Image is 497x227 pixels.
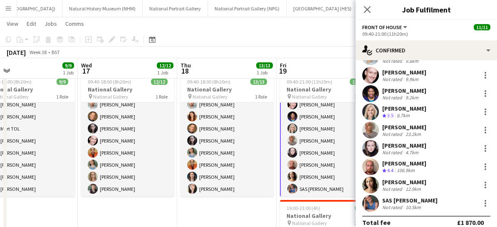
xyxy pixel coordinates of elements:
[208,0,287,17] button: National Portrait Gallery (NPG)
[287,205,320,211] span: 19:00-23:00 (4h)
[81,86,174,93] h3: National Gallery
[355,205,366,211] span: 2/2
[362,218,391,227] div: Total fee
[52,49,60,55] div: BST
[382,186,404,192] div: Not rated
[256,62,273,69] span: 13/13
[382,76,404,82] div: Not rated
[354,94,366,100] span: 1 Role
[280,62,287,69] span: Fri
[23,18,40,29] a: Edit
[382,197,438,204] div: SAS [PERSON_NAME]
[250,79,267,85] span: 13/13
[382,123,426,131] div: [PERSON_NAME]
[181,62,191,69] span: Thu
[157,69,173,76] div: 1 Job
[3,18,22,29] a: View
[280,212,373,220] h3: National Gallery
[382,149,404,155] div: Not rated
[193,94,227,100] span: National Gallery
[387,167,393,173] span: 4.4
[187,79,230,85] span: 09:40-18:00 (8h20m)
[287,79,332,85] span: 09:40-21:00 (11h20m)
[362,24,408,30] button: Front of House
[404,76,420,82] div: 9.9km
[157,62,173,69] span: 12/12
[362,31,490,37] div: 09:40-21:00 (11h20m)
[362,24,402,30] span: Front of House
[356,4,497,15] h3: Job Fulfilment
[354,220,366,226] span: 1 Role
[143,0,208,17] button: National Portrait Gallery
[7,20,18,27] span: View
[81,62,92,69] span: Wed
[7,48,26,57] div: [DATE]
[382,87,426,94] div: [PERSON_NAME]
[156,94,168,100] span: 1 Role
[27,49,48,55] span: Week 38
[257,69,272,76] div: 1 Job
[382,94,404,101] div: Not rated
[382,160,426,167] div: [PERSON_NAME]
[382,105,426,112] div: [PERSON_NAME]
[57,79,68,85] span: 9/9
[280,47,373,198] app-card-role: [PERSON_NAME][PERSON_NAME][PERSON_NAME][PERSON_NAME][PERSON_NAME][PERSON_NAME][PERSON_NAME][PERSO...
[287,0,359,17] button: [GEOGRAPHIC_DATA] (HES)
[382,69,426,76] div: [PERSON_NAME]
[279,66,287,76] span: 19
[45,20,57,27] span: Jobs
[280,74,373,197] app-job-card: 09:40-21:00 (11h20m)11/11National Gallery National Gallery1 Role[PERSON_NAME][PERSON_NAME][PERSON...
[292,94,327,100] span: National Gallery
[63,69,74,76] div: 1 Job
[395,167,416,174] div: 106.9km
[81,74,174,197] app-job-card: 09:40-18:00 (8h20m)12/12National Gallery National Gallery1 Role[PERSON_NAME]Mert TOL[PERSON_NAME]...
[65,20,84,27] span: Comms
[80,66,92,76] span: 17
[280,86,373,93] h3: National Gallery
[27,20,36,27] span: Edit
[382,178,426,186] div: [PERSON_NAME]
[181,24,274,197] app-card-role: [PERSON_NAME]Mert TOL[PERSON_NAME][PERSON_NAME][PERSON_NAME][PERSON_NAME][PERSON_NAME][PERSON_NAM...
[62,0,143,17] button: Natural History Museum (NHM)
[350,79,366,85] span: 11/11
[179,66,191,76] span: 18
[62,62,74,69] span: 9/9
[62,18,87,29] a: Comms
[404,94,420,101] div: 9.2km
[88,79,131,85] span: 09:40-18:00 (8h20m)
[395,112,411,119] div: 8.7km
[181,74,274,197] app-job-card: 09:40-18:00 (8h20m)13/13National Gallery National Gallery1 Role[PERSON_NAME]Mert TOL[PERSON_NAME]...
[382,142,426,149] div: [PERSON_NAME]
[387,112,393,118] span: 3.5
[404,131,423,137] div: 23.2km
[255,94,267,100] span: 1 Role
[404,58,420,64] div: 9.8km
[292,220,327,226] span: National Gallery
[356,40,497,60] div: Confirmed
[404,186,423,192] div: 12.9km
[382,131,404,137] div: Not rated
[151,79,168,85] span: 12/12
[382,204,404,210] div: Not rated
[404,149,420,155] div: 4.7km
[56,94,68,100] span: 1 Role
[404,204,423,210] div: 10.5km
[93,94,128,100] span: National Gallery
[181,86,274,93] h3: National Gallery
[81,36,174,197] app-card-role: [PERSON_NAME]Mert TOL[PERSON_NAME][PERSON_NAME][PERSON_NAME][PERSON_NAME][PERSON_NAME][PERSON_NAM...
[41,18,60,29] a: Jobs
[474,24,490,30] span: 11/11
[382,58,404,64] div: Not rated
[457,218,484,227] div: £1 870.00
